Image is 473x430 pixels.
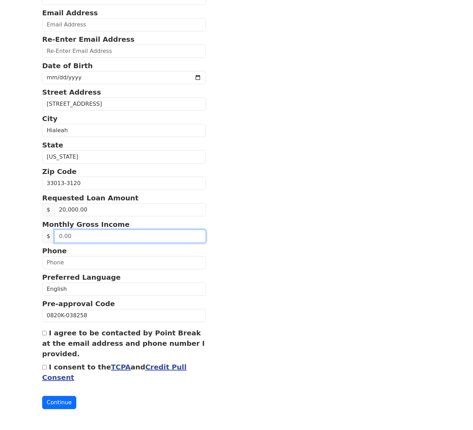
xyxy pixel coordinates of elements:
input: Re-Enter Email Address [42,45,206,58]
input: 0.00 [54,203,206,216]
input: Email Address [42,18,206,31]
label: I consent to the and [42,363,187,382]
strong: Pre-approval Code [42,300,115,308]
strong: Zip Code [42,167,77,176]
span: $ [42,230,55,243]
strong: Email Address [42,9,98,17]
strong: Re-Enter Email Address [42,35,134,43]
label: I agree to be contacted by Point Break at the email address and phone number I provided. [42,329,205,358]
strong: Date of Birth [42,62,93,70]
input: Street Address [42,97,206,111]
input: City [42,124,206,137]
input: 0.00 [54,230,206,243]
button: Continue [42,396,76,409]
a: TCPA [111,363,131,371]
strong: Phone [42,247,67,255]
input: Phone [42,256,206,269]
p: Monthly Gross Income [42,219,206,230]
strong: Requested Loan Amount [42,194,139,202]
strong: State [42,141,63,149]
input: Pre-approval Code [42,309,206,322]
span: $ [42,203,55,216]
strong: City [42,114,57,123]
strong: Preferred Language [42,273,121,281]
strong: Street Address [42,88,101,96]
input: Zip Code [42,177,206,190]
